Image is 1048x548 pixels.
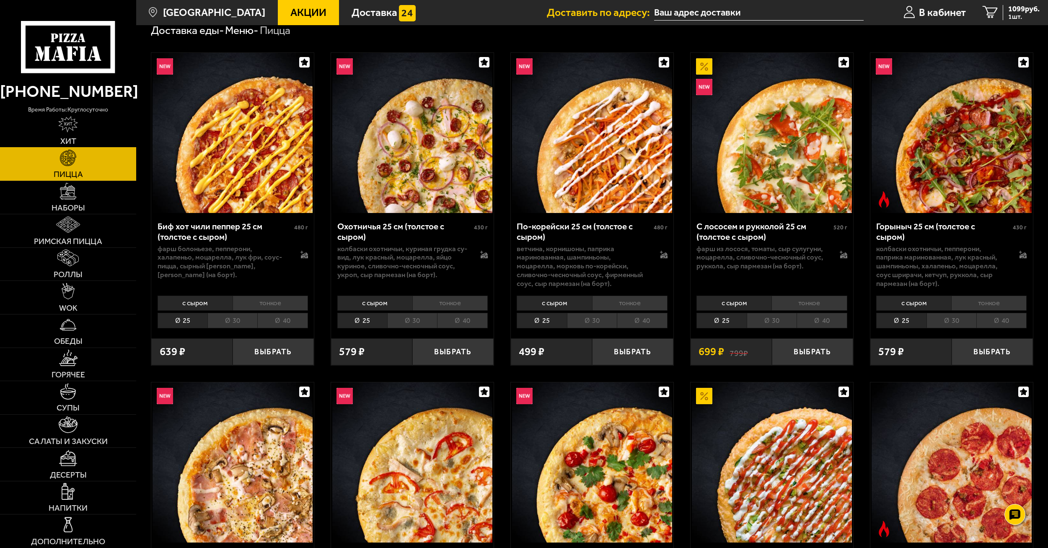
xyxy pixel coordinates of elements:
[59,304,78,312] span: WOK
[951,296,1027,311] li: тонкое
[337,296,412,311] li: с сыром
[54,270,83,279] span: Роллы
[517,313,567,328] li: 25
[696,244,828,271] p: фарш из лосося, томаты, сыр сулугуни, моцарелла, сливочно-чесночный соус, руккола, сыр пармезан (...
[52,371,85,379] span: Горячее
[153,53,313,213] img: Биф хот чили пеппер 25 см (толстое с сыром)
[592,338,673,365] button: Выбрать
[158,221,292,242] div: Биф хот чили пеппер 25 см (толстое с сыром)
[337,313,387,328] li: 25
[1008,5,1040,13] span: 1099 руб.
[412,296,488,311] li: тонкое
[158,313,207,328] li: 25
[339,346,365,357] span: 579 ₽
[696,58,712,75] img: Акционный
[691,382,853,543] a: АкционныйАль-Шам 25 см (толстое с сыром)
[157,58,173,75] img: Новинка
[699,346,724,357] span: 699 ₽
[512,382,672,543] img: Том ям с креветками 25 см (толстое с сыром)
[876,521,892,537] img: Острое блюдо
[872,53,1032,213] img: Горыныч 25 см (толстое с сыром)
[52,204,85,212] span: Наборы
[833,224,847,231] span: 520 г
[1008,13,1040,20] span: 1 шт.
[516,388,533,404] img: Новинка
[157,388,173,404] img: Новинка
[29,437,108,446] span: Салаты и закуски
[876,313,926,328] li: 25
[592,296,668,311] li: тонкое
[158,244,290,279] p: фарш болоньезе, пепперони, халапеньо, моцарелла, лук фри, соус-пицца, сырный [PERSON_NAME], [PERS...
[512,53,672,213] img: По-корейски 25 см (толстое с сыром)
[60,137,76,145] span: Хит
[696,313,746,328] li: 25
[331,382,494,543] a: НовинкаСырная с цыплёнком 25 см (толстое с сыром)
[54,170,83,179] span: Пицца
[437,313,487,328] li: 40
[876,244,1008,288] p: колбаски Охотничьи, пепперони, паприка маринованная, лук красный, шампиньоны, халапеньо, моцарелл...
[412,338,494,365] button: Выбрать
[567,313,617,328] li: 30
[696,296,771,311] li: с сыром
[696,79,712,95] img: Новинка
[34,237,102,246] span: Римская пицца
[692,53,852,213] img: С лососем и рукколой 25 см (толстое с сыром)
[257,313,308,328] li: 40
[332,53,492,213] img: Охотничья 25 см (толстое с сыром)
[233,296,308,311] li: тонкое
[511,53,673,213] a: НовинкаПо-корейски 25 см (толстое с сыром)
[49,504,88,512] span: Напитки
[696,221,831,242] div: С лососем и рукколой 25 см (толстое с сыром)
[876,221,1011,242] div: Горыныч 25 см (толстое с сыром)
[654,224,668,231] span: 480 г
[696,388,712,404] img: Акционный
[336,388,353,404] img: Новинка
[730,346,748,357] s: 799 ₽
[519,346,544,357] span: 499 ₽
[654,5,864,21] input: Ваш адрес доставки
[952,338,1033,365] button: Выбрать
[691,53,853,213] a: АкционныйНовинкаС лососем и рукколой 25 см (толстое с сыром)
[331,53,494,213] a: НовинкаОхотничья 25 см (толстое с сыром)
[870,53,1033,213] a: НовинкаОстрое блюдоГорыныч 25 см (толстое с сыром)
[1013,224,1027,231] span: 430 г
[516,58,533,75] img: Новинка
[387,313,437,328] li: 30
[692,382,852,543] img: Аль-Шам 25 см (толстое с сыром)
[151,24,224,37] a: Доставка еды-
[517,296,592,311] li: с сыром
[547,7,654,18] span: Доставить по адресу:
[151,382,314,543] a: НовинкаМясная с грибами 25 см (толстое с сыром)
[332,382,492,543] img: Сырная с цыплёнком 25 см (толстое с сыром)
[870,382,1033,543] a: Острое блюдоПепперони Пиканто 25 см (толстое с сыром)
[225,24,258,37] a: Меню-
[153,382,313,543] img: Мясная с грибами 25 см (толстое с сыром)
[207,313,257,328] li: 30
[399,5,415,21] img: 15daf4d41897b9f0e9f617042186c801.svg
[878,346,904,357] span: 579 ₽
[260,23,290,38] div: Пицца
[747,313,797,328] li: 30
[926,313,976,328] li: 30
[872,382,1032,543] img: Пепперони Пиканто 25 см (толстое с сыром)
[163,7,265,18] span: [GEOGRAPHIC_DATA]
[336,58,353,75] img: Новинка
[31,538,105,546] span: Дополнительно
[158,296,233,311] li: с сыром
[772,338,853,365] button: Выбрать
[919,7,966,18] span: В кабинет
[151,53,314,213] a: НовинкаБиф хот чили пеппер 25 см (толстое с сыром)
[876,191,892,208] img: Острое блюдо
[617,313,667,328] li: 40
[294,224,308,231] span: 480 г
[511,382,673,543] a: НовинкаТом ям с креветками 25 см (толстое с сыром)
[352,7,397,18] span: Доставка
[474,224,488,231] span: 430 г
[290,7,326,18] span: Акции
[517,244,649,288] p: ветчина, корнишоны, паприка маринованная, шампиньоны, моцарелла, морковь по-корейски, сливочно-че...
[876,58,892,75] img: Новинка
[50,471,87,479] span: Десерты
[517,221,651,242] div: По-корейски 25 см (толстое с сыром)
[797,313,847,328] li: 40
[337,221,472,242] div: Охотничья 25 см (толстое с сыром)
